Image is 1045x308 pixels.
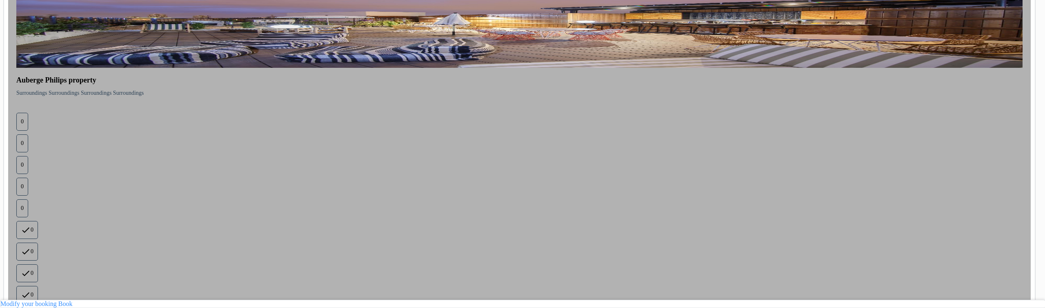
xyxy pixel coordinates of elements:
i: done [21,225,31,235]
div: 0 [16,286,38,304]
div: 0 [16,113,28,131]
i: done [21,268,31,278]
div: 0 [16,264,38,282]
div: 0 [16,199,28,217]
h4: Auberge Philips property [16,76,1023,85]
i: done [21,290,31,300]
div: 0 [16,156,28,174]
i: done [21,247,31,257]
span: Surroundings Surroundings Surroundings Surroundings [16,90,144,96]
div: 0 [16,243,38,261]
a: Modify your booking [0,300,57,307]
a: Book [58,300,73,307]
div: 0 [16,134,28,152]
div: 0 [16,178,28,196]
div: 0 [16,221,38,239]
